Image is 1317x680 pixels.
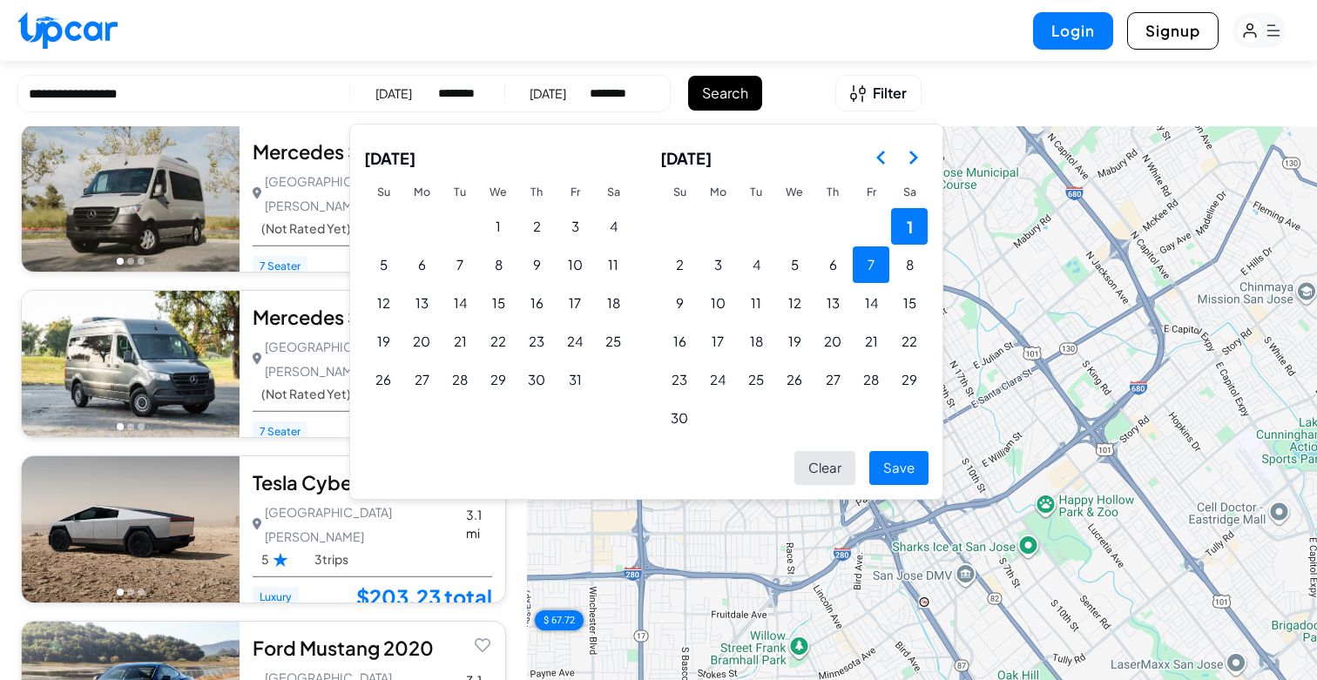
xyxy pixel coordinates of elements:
[853,361,889,398] button: Friday, November 28th, 2025
[594,177,632,207] th: Saturday
[261,221,351,236] span: (Not Rated Yet)
[556,177,594,207] th: Friday
[480,285,517,321] button: Wednesday, October 15th, 2025
[518,285,555,321] button: Thursday, October 16th, 2025
[517,177,556,207] th: Thursday
[595,208,631,245] button: Saturday, October 4th, 2025
[660,177,929,437] table: November 2025
[891,361,928,398] button: Saturday, November 29th, 2025
[17,11,118,49] img: Upcar Logo
[480,246,517,283] button: Wednesday, October 8th, 2025
[738,285,774,321] button: Tuesday, November 11th, 2025
[1033,12,1113,50] button: Login
[364,177,632,399] table: October 2025
[127,423,134,430] button: Go to photo 2
[1127,12,1219,50] button: Signup
[557,323,593,360] button: Friday, October 24th, 2025
[480,208,517,245] button: Wednesday, October 1st, 2025
[776,323,813,360] button: Wednesday, November 19th, 2025
[253,304,492,330] div: Mercedes Sprinter 2019
[890,177,929,207] th: Saturday
[127,589,134,596] button: Go to photo 2
[375,84,412,102] div: [DATE]
[869,451,929,485] button: Save
[661,361,698,398] button: Sunday, November 23rd, 2025
[699,177,737,207] th: Monday
[891,246,928,283] button: Saturday, November 8th, 2025
[853,323,889,360] button: Friday, November 21st, 2025
[794,451,855,485] button: Clear
[402,177,441,207] th: Monday
[738,246,774,283] button: Tuesday, November 4th, 2025
[557,208,593,245] button: Friday, October 3rd, 2025
[365,323,402,360] button: Sunday, October 19th, 2025
[814,323,851,360] button: Thursday, November 20th, 2025
[253,500,449,549] p: [GEOGRAPHIC_DATA][PERSON_NAME]
[536,610,584,630] div: $ 67.72
[138,258,145,265] button: Go to photo 3
[253,469,492,495] div: Tesla Cybertruck 2024
[776,361,813,398] button: Wednesday, November 26th, 2025
[441,177,479,207] th: Tuesday
[273,552,288,567] img: Star Rating
[403,323,440,360] button: Monday, October 20th, 2025
[699,361,736,398] button: Monday, November 24th, 2025
[688,76,762,111] button: Search
[261,552,288,567] span: 5
[442,285,478,321] button: Tuesday, October 14th, 2025
[814,361,851,398] button: Thursday, November 27th, 2025
[661,285,698,321] button: Sunday, November 9th, 2025
[737,177,775,207] th: Tuesday
[253,138,492,165] div: Mercedes Sprinter 2022
[117,589,124,596] button: Go to photo 1
[518,246,555,283] button: Thursday, October 9th, 2025
[518,208,555,245] button: Thursday, October 2nd, 2025
[365,361,402,398] button: Sunday, October 26th, 2025
[660,138,712,177] span: [DATE]
[470,632,495,656] button: Add to favorites
[117,258,124,265] button: Go to photo 1
[557,361,593,398] button: Friday, October 31st, 2025
[699,285,736,321] button: Monday, November 10th, 2025
[253,256,307,277] span: 7 Seater
[117,423,124,430] button: Go to photo 1
[814,285,851,321] button: Thursday, November 13th, 2025
[253,587,299,608] span: Luxury
[253,635,492,661] div: Ford Mustang 2020
[835,75,922,111] button: Open filters
[852,177,890,207] th: Friday
[22,291,240,437] img: Car Image
[873,83,907,104] span: Filter
[557,285,593,321] button: Friday, October 17th, 2025
[365,246,402,283] button: Sunday, October 5th, 2025
[814,177,852,207] th: Thursday
[365,285,402,321] button: Sunday, October 12th, 2025
[261,387,351,401] span: (Not Rated Yet)
[442,246,478,283] button: Tuesday, October 7th, 2025
[364,138,415,177] span: [DATE]
[891,208,928,245] button: Saturday, November 1st, 2025, selected
[480,361,517,398] button: Wednesday, October 29th, 2025
[403,246,440,283] button: Monday, October 6th, 2025
[356,586,492,609] a: $203.23 total
[403,285,440,321] button: Monday, October 13th, 2025
[518,361,555,398] button: Thursday, October 30th, 2025
[479,177,517,207] th: Wednesday
[253,334,449,383] p: [GEOGRAPHIC_DATA][PERSON_NAME]
[518,323,555,360] button: Thursday, October 23rd, 2025
[364,177,402,207] th: Sunday
[814,246,851,283] button: Thursday, November 6th, 2025
[442,361,478,398] button: Tuesday, October 28th, 2025
[738,361,774,398] button: Tuesday, November 25th, 2025
[253,421,307,442] span: 7 Seater
[138,423,145,430] button: Go to photo 3
[699,323,736,360] button: Monday, November 17th, 2025
[897,142,929,173] button: Go to the Next Month
[776,246,813,283] button: Wednesday, November 5th, 2025
[853,246,889,283] button: Friday, November 7th, 2025
[775,177,814,207] th: Wednesday
[891,323,928,360] button: Saturday, November 22nd, 2025
[403,361,440,398] button: Monday, October 27th, 2025
[661,323,698,360] button: Sunday, November 16th, 2025
[480,323,517,360] button: Wednesday, October 22nd, 2025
